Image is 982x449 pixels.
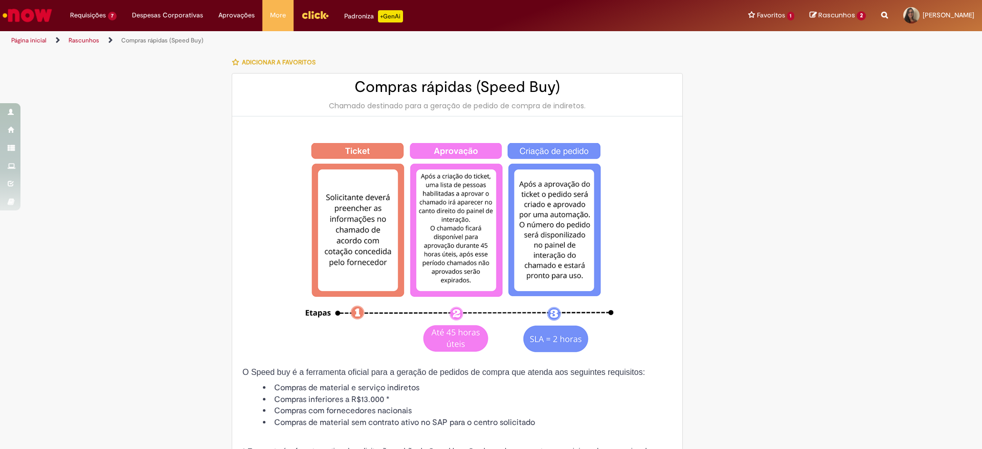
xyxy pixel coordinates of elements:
a: Página inicial [11,36,47,44]
a: Rascunhos [810,11,866,20]
img: click_logo_yellow_360x200.png [301,7,329,22]
button: Adicionar a Favoritos [232,52,321,73]
p: +GenAi [378,10,403,22]
span: Favoritos [757,10,785,20]
span: More [270,10,286,20]
span: [PERSON_NAME] [923,11,974,19]
div: Chamado destinado para a geração de pedido de compra de indiretos. [242,101,672,111]
span: 7 [108,12,117,20]
div: Padroniza [344,10,403,22]
span: Aprovações [218,10,255,20]
span: 1 [787,12,795,20]
span: Despesas Corporativas [132,10,203,20]
li: Compras de material e serviço indiretos [263,382,672,394]
ul: Trilhas de página [8,31,647,50]
img: ServiceNow [1,5,54,26]
a: Compras rápidas (Speed Buy) [121,36,204,44]
span: Requisições [70,10,106,20]
h2: Compras rápidas (Speed Buy) [242,79,672,96]
a: Rascunhos [69,36,99,44]
span: O Speed buy é a ferramenta oficial para a geração de pedidos de compra que atenda aos seguintes r... [242,368,645,376]
span: 2 [857,11,866,20]
li: Compras de material sem contrato ativo no SAP para o centro solicitado [263,417,672,429]
span: Adicionar a Favoritos [242,58,316,66]
li: Compras inferiores a R$13.000 * [263,394,672,406]
span: Rascunhos [818,10,855,20]
li: Compras com fornecedores nacionais [263,405,672,417]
